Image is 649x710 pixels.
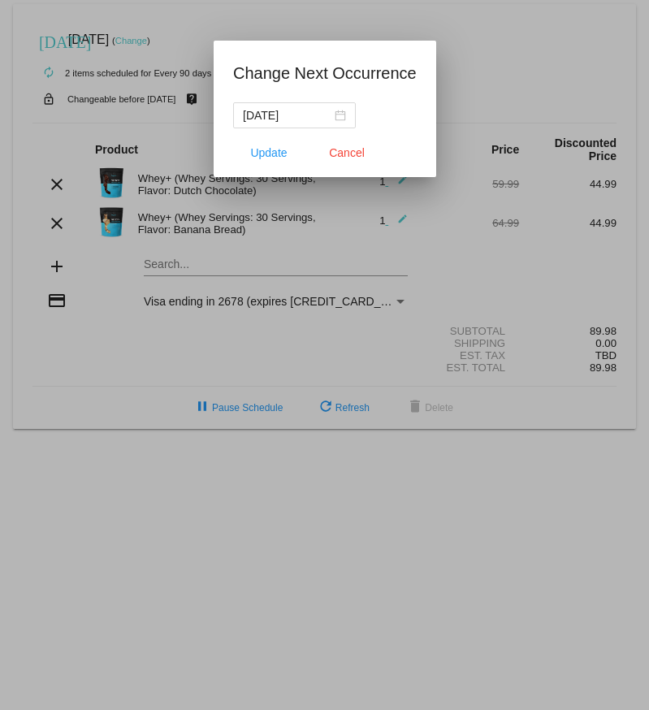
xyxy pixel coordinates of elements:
button: Update [233,138,305,167]
span: Update [250,146,287,159]
input: Select date [243,106,331,124]
button: Close dialog [311,138,383,167]
span: Cancel [329,146,365,159]
h1: Change Next Occurrence [233,60,417,86]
